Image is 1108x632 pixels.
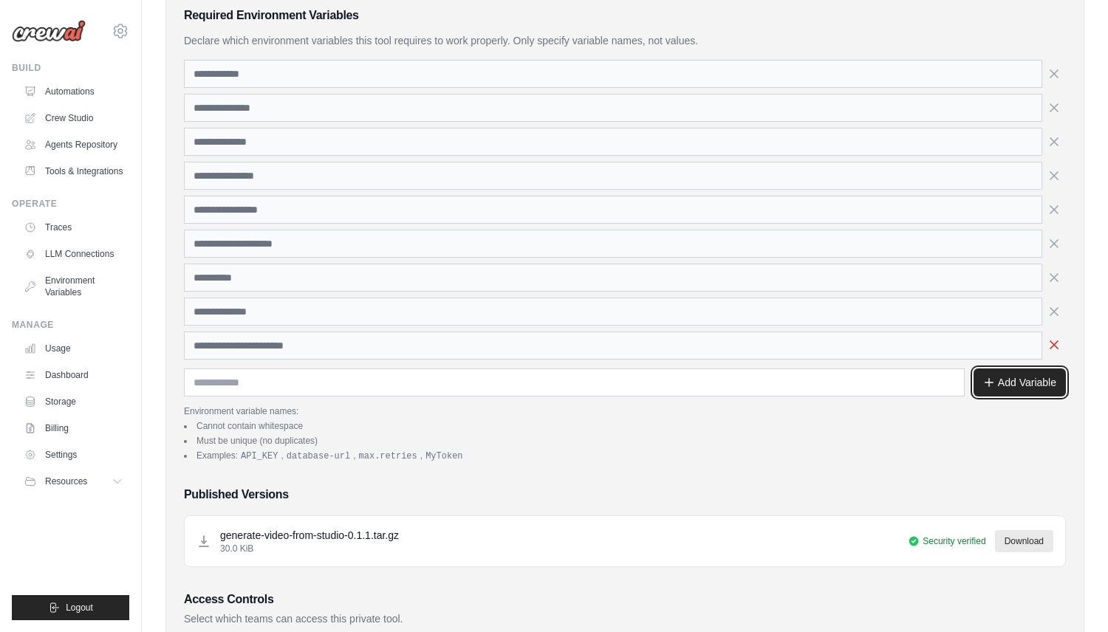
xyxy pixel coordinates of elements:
[184,405,1066,417] p: Environment variable names:
[184,591,1066,608] h3: Access Controls
[18,159,129,183] a: Tools & Integrations
[12,20,86,42] img: Logo
[18,443,129,467] a: Settings
[184,450,1066,462] li: Examples: , , ,
[220,543,399,554] p: 30.0 KiB
[18,269,129,304] a: Environment Variables
[18,390,129,413] a: Storage
[12,198,129,210] div: Operate
[18,470,129,493] button: Resources
[18,80,129,103] a: Automations
[184,435,1066,447] li: Must be unique (no duplicates)
[238,450,281,463] code: API_KEY
[995,530,1053,552] a: Download
[284,450,353,463] code: database-url
[18,242,129,266] a: LLM Connections
[66,602,93,614] span: Logout
[18,106,129,130] a: Crew Studio
[18,337,129,360] a: Usage
[45,475,87,487] span: Resources
[184,7,1066,24] h3: Required Environment Variables
[18,133,129,157] a: Agents Repository
[423,450,465,463] code: MyToken
[356,450,420,463] code: max.retries
[12,595,129,620] button: Logout
[12,62,129,74] div: Build
[184,33,1066,48] p: Declare which environment variables this tool requires to work properly. Only specify variable na...
[184,420,1066,432] li: Cannot contain whitespace
[923,535,985,547] span: Security verified
[18,216,129,239] a: Traces
[220,528,399,543] p: generate-video-from-studio-0.1.1.tar.gz
[184,611,1066,626] p: Select which teams can access this private tool.
[18,363,129,387] a: Dashboard
[18,416,129,440] a: Billing
[184,486,1066,504] h3: Published Versions
[12,319,129,331] div: Manage
[974,368,1066,396] button: Add Variable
